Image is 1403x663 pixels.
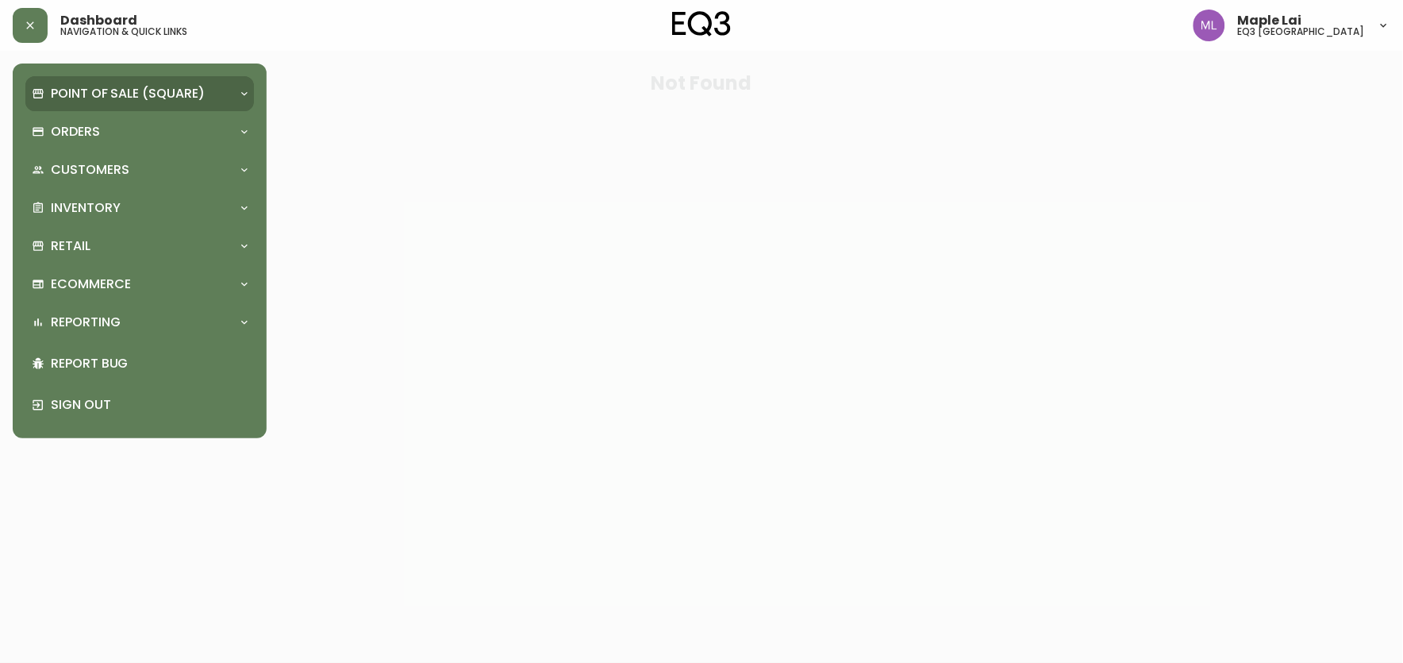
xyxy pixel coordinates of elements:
h5: eq3 [GEOGRAPHIC_DATA] [1238,27,1365,37]
span: Dashboard [60,14,137,27]
div: Orders [25,114,254,149]
p: Sign Out [51,396,248,414]
p: Inventory [51,199,121,217]
div: Retail [25,229,254,264]
div: Point of Sale (Square) [25,76,254,111]
div: Customers [25,152,254,187]
p: Point of Sale (Square) [51,85,205,102]
span: Maple Lai [1238,14,1302,27]
img: logo [672,11,731,37]
p: Orders [51,123,100,141]
p: Report Bug [51,355,248,372]
div: Inventory [25,191,254,225]
div: Sign Out [25,384,254,426]
img: 61e28cffcf8cc9f4e300d877dd684943 [1194,10,1225,41]
p: Retail [51,237,90,255]
p: Reporting [51,314,121,331]
p: Ecommerce [51,276,131,293]
div: Ecommerce [25,267,254,302]
div: Report Bug [25,343,254,384]
h5: navigation & quick links [60,27,187,37]
p: Customers [51,161,129,179]
div: Reporting [25,305,254,340]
